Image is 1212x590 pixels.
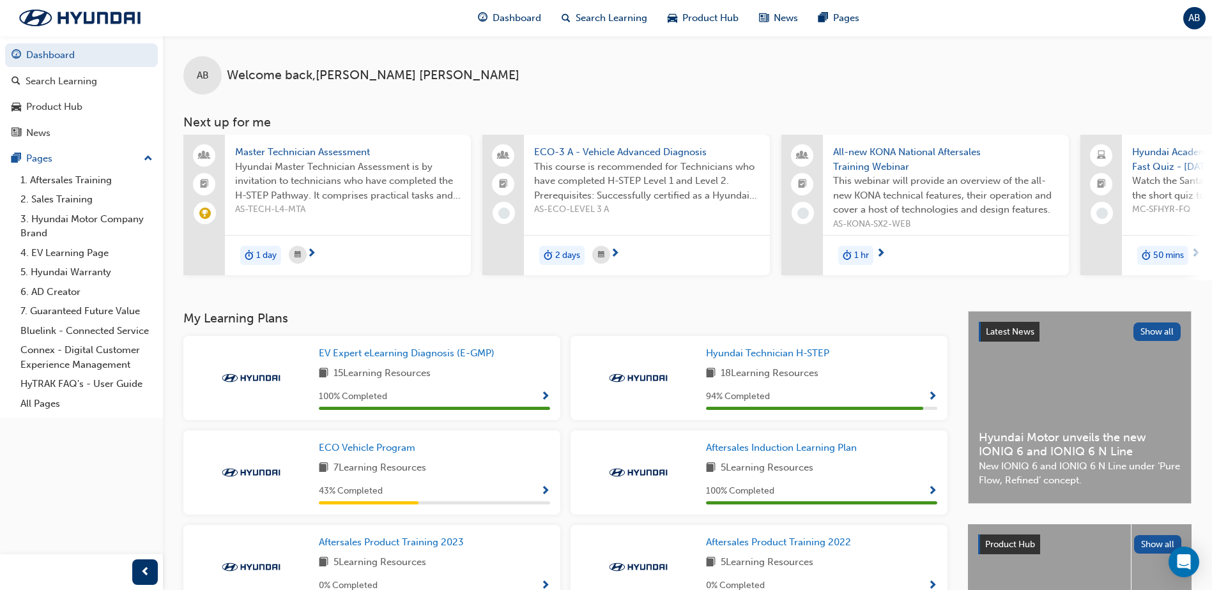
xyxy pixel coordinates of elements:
[876,248,886,260] span: next-icon
[200,176,209,193] span: booktick-icon
[721,555,813,571] span: 5 Learning Resources
[5,121,158,145] a: News
[499,176,508,193] span: booktick-icon
[12,50,21,61] span: guage-icon
[26,126,50,140] div: News
[551,5,657,31] a: search-iconSearch Learning
[797,208,809,219] span: learningRecordVerb_NONE-icon
[26,74,97,89] div: Search Learning
[978,534,1181,555] a: Product HubShow all
[706,460,716,476] span: book-icon
[493,11,541,26] span: Dashboard
[798,147,807,164] span: people-icon
[928,389,937,405] button: Show Progress
[1153,248,1184,263] span: 50 mins
[141,564,150,580] span: prev-icon
[319,555,328,571] span: book-icon
[544,247,553,264] span: duration-icon
[576,11,647,26] span: Search Learning
[15,209,158,243] a: 3. Hyundai Motor Company Brand
[15,340,158,374] a: Connex - Digital Customer Experience Management
[216,372,286,384] img: Trak
[541,389,550,405] button: Show Progress
[818,10,828,26] span: pages-icon
[5,41,158,147] button: DashboardSearch LearningProduct HubNews
[235,160,461,203] span: Hyundai Master Technician Assessment is by invitation to technicians who have completed the H-STE...
[598,247,604,263] span: calendar-icon
[334,555,426,571] span: 5 Learning Resources
[721,366,818,382] span: 18 Learning Resources
[657,5,749,31] a: car-iconProduct Hub
[668,10,677,26] span: car-icon
[979,322,1181,342] a: Latest NewsShow all
[216,466,286,479] img: Trak
[774,11,798,26] span: News
[319,366,328,382] span: book-icon
[12,153,21,165] span: pages-icon
[163,115,1212,130] h3: Next up for me
[928,483,937,499] button: Show Progress
[603,561,673,573] img: Trak
[26,100,82,114] div: Product Hub
[6,4,153,31] img: Trak
[319,484,383,499] span: 43 % Completed
[833,145,1059,174] span: All-new KONA National Aftersales Training Webinar
[1097,147,1106,164] span: laptop-icon
[245,247,254,264] span: duration-icon
[334,366,431,382] span: 15 Learning Resources
[1134,535,1182,554] button: Show all
[928,391,937,403] span: Show Progress
[986,326,1034,337] span: Latest News
[603,372,673,384] img: Trak
[603,466,673,479] img: Trak
[319,460,328,476] span: book-icon
[928,486,937,497] span: Show Progress
[706,442,857,453] span: Aftersales Induction Learning Plan
[26,151,52,166] div: Pages
[319,441,420,455] a: ECO Vehicle Program
[478,10,487,26] span: guage-icon
[319,346,500,361] a: EV Expert eLearning Diagnosis (E-GMP)
[498,208,510,219] span: learningRecordVerb_NONE-icon
[319,535,469,550] a: Aftersales Product Training 2023
[197,68,209,83] span: AB
[199,208,211,219] span: learningRecordVerb_ACHIEVE-icon
[12,128,21,139] span: news-icon
[759,10,769,26] span: news-icon
[541,483,550,499] button: Show Progress
[1096,208,1108,219] span: learningRecordVerb_NONE-icon
[833,11,859,26] span: Pages
[706,441,862,455] a: Aftersales Induction Learning Plan
[319,536,464,548] span: Aftersales Product Training 2023
[5,147,158,170] button: Pages
[706,346,834,361] a: Hyundai Technician H-STEP
[1188,11,1200,26] span: AB
[541,486,550,497] span: Show Progress
[200,147,209,164] span: people-icon
[1133,322,1181,341] button: Show all
[15,282,158,302] a: 6. AD Creator
[798,176,807,193] span: booktick-icon
[15,262,158,282] a: 5. Hyundai Warranty
[1097,176,1106,193] span: booktick-icon
[307,248,316,260] span: next-icon
[144,151,153,167] span: up-icon
[5,70,158,93] a: Search Learning
[721,460,813,476] span: 5 Learning Resources
[482,135,770,275] a: ECO-3 A - Vehicle Advanced DiagnosisThis course is recommended for Technicians who have completed...
[808,5,870,31] a: pages-iconPages
[534,160,760,203] span: This course is recommended for Technicians who have completed H-STEP Level 1 and Level 2. Prerequ...
[562,10,571,26] span: search-icon
[534,202,760,217] span: AS-ECO-LEVEL 3 A
[216,561,286,573] img: Trak
[555,248,580,263] span: 2 days
[781,135,1069,275] a: All-new KONA National Aftersales Training WebinarThis webinar will provide an overview of the all...
[706,535,856,550] a: Aftersales Product Training 2022
[12,102,21,113] span: car-icon
[15,301,158,321] a: 7. Guaranteed Future Value
[541,391,550,403] span: Show Progress
[256,248,277,263] span: 1 day
[534,145,760,160] span: ECO-3 A - Vehicle Advanced Diagnosis
[706,536,851,548] span: Aftersales Product Training 2022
